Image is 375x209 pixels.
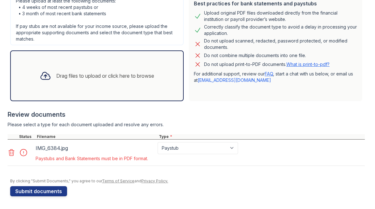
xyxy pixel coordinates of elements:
[204,10,357,23] div: Upload original PDF files downloaded directly from the financial institution or payroll provider’...
[10,186,67,196] button: Submit documents
[10,179,365,184] div: By clicking "Submit Documents," you agree to our and
[36,134,158,139] div: Filename
[204,52,306,59] div: Do not combine multiple documents into one file.
[8,121,365,128] div: Please select a type for each document uploaded and resolve any errors.
[56,72,154,80] div: Drag files to upload or click here to browse
[204,38,357,50] div: Do not upload scanned, redacted, password protected, or modified documents.
[204,61,330,68] p: Do not upload print-to-PDF documents.
[194,71,357,83] p: For additional support, review our , start a chat with us below, or email us at
[204,24,357,36] div: Correctly classify the document type to avoid a delay in processing your application.
[18,134,36,139] div: Status
[102,179,134,183] a: Terms of Service
[141,179,168,183] a: Privacy Policy.
[265,71,273,76] a: FAQ
[36,155,239,162] div: Paystubs and Bank Statements must be in PDF format.
[286,62,330,67] a: What is print-to-pdf?
[36,143,155,153] div: IMG_6384.jpg
[198,77,271,83] a: [EMAIL_ADDRESS][DOMAIN_NAME]
[8,110,365,119] div: Review documents
[158,134,365,139] div: Type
